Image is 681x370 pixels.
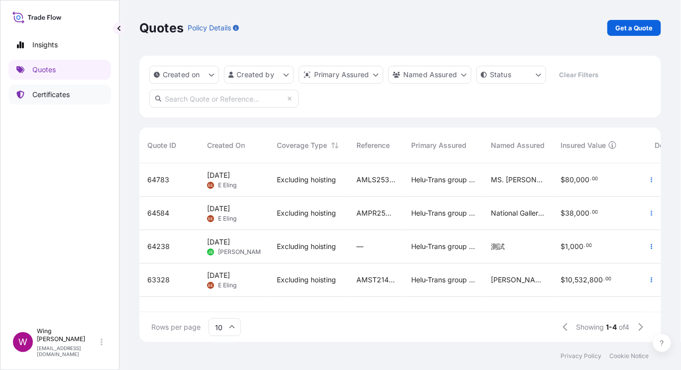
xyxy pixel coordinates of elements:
span: Excluding hoisting [277,208,336,218]
span: Quote ID [147,140,176,150]
span: Insured Value [561,140,606,150]
span: 000 [576,210,589,217]
span: , [587,276,589,283]
span: Helu-Trans group of companies and their subsidiaries [411,208,475,218]
span: , [574,176,576,183]
span: Created On [207,140,245,150]
span: , [574,210,576,217]
span: $ [561,210,565,217]
span: E Eling [218,281,236,289]
span: 64238 [147,242,170,251]
p: Wing [PERSON_NAME] [37,327,99,343]
span: Showing [576,322,604,332]
span: Rows per page [151,322,201,332]
p: Insights [32,40,58,50]
span: $ [561,276,565,283]
span: . [603,277,605,281]
span: 64584 [147,208,169,218]
button: Sort [329,139,341,151]
span: [PERSON_NAME] [218,248,266,256]
span: AMST214510JHJH [356,275,395,285]
span: of 4 [619,322,630,332]
span: Primary Assured [411,140,466,150]
p: Created on [163,70,200,80]
span: 測試 [491,242,505,251]
span: 00 [592,211,598,214]
span: Excluding hoisting [277,175,336,185]
span: , [572,276,574,283]
span: 1-4 [606,322,617,332]
p: Named Assured [403,70,457,80]
span: JE [208,247,213,257]
span: . [584,244,585,247]
span: 800 [589,276,603,283]
p: Policy Details [188,23,231,33]
span: Excluding hoisting [277,275,336,285]
p: Quotes [139,20,184,36]
button: Clear Filters [551,67,607,83]
button: createdOn Filter options [149,66,219,84]
p: Quotes [32,65,56,75]
span: 64783 [147,175,169,185]
span: , [568,243,570,250]
button: distributor Filter options [299,66,383,84]
span: 1 [565,243,568,250]
span: EE [208,214,213,224]
span: E Eling [218,215,236,223]
a: Quotes [8,60,111,80]
span: [DATE] [207,204,230,214]
span: National Gallery [GEOGRAPHIC_DATA] (AMPR253302KTJS-03) [491,208,545,218]
span: 80 [565,176,574,183]
a: Get a Quote [607,20,661,36]
span: 000 [570,243,583,250]
p: Get a Quote [615,23,653,33]
a: Insights [8,35,111,55]
span: EE [208,180,213,190]
p: Primary Assured [314,70,369,80]
span: E Eling [218,181,236,189]
span: [DATE] [207,270,230,280]
span: 00 [586,244,592,247]
p: Created by [237,70,275,80]
span: 38 [565,210,574,217]
a: Cookie Notice [609,352,649,360]
button: createdBy Filter options [224,66,294,84]
p: [EMAIL_ADDRESS][DOMAIN_NAME] [37,345,99,357]
span: 532 [574,276,587,283]
span: 63328 [147,275,170,285]
span: — [356,242,363,251]
span: 000 [576,176,589,183]
span: EE [208,280,213,290]
span: 10 [565,276,572,283]
span: 00 [605,277,611,281]
span: $ [561,176,565,183]
span: . [590,211,591,214]
p: Certificates [32,90,70,100]
p: Clear Filters [560,70,599,80]
span: $ [561,243,565,250]
a: Privacy Policy [561,352,601,360]
span: W [18,337,27,347]
span: Helu-Trans group of companies and their subsidiaries [411,275,475,285]
span: [DATE] [207,237,230,247]
span: 00 [592,177,598,181]
span: Reference [356,140,390,150]
span: . [590,177,591,181]
a: Certificates [8,85,111,105]
span: [PERSON_NAME] SEAU [PERSON_NAME] (AMST214510JHJH) [491,275,545,285]
span: Named Assured [491,140,545,150]
span: Helu-Trans group of companies and their subsidiaries [411,175,475,185]
button: certificateStatus Filter options [476,66,546,84]
span: AMPR253302KTJS-03 [356,208,395,218]
span: MS. [PERSON_NAME] (AMLS253528JSCW) [491,175,545,185]
input: Search Quote or Reference... [149,90,299,108]
span: [DATE] [207,170,230,180]
span: Excluding hoisting [277,242,336,251]
span: Coverage Type [277,140,327,150]
button: cargoOwner Filter options [388,66,471,84]
span: AMLS253528JSCW [356,175,395,185]
span: Helu-Trans group of companies and their subsidiaries [411,242,475,251]
p: Status [490,70,511,80]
